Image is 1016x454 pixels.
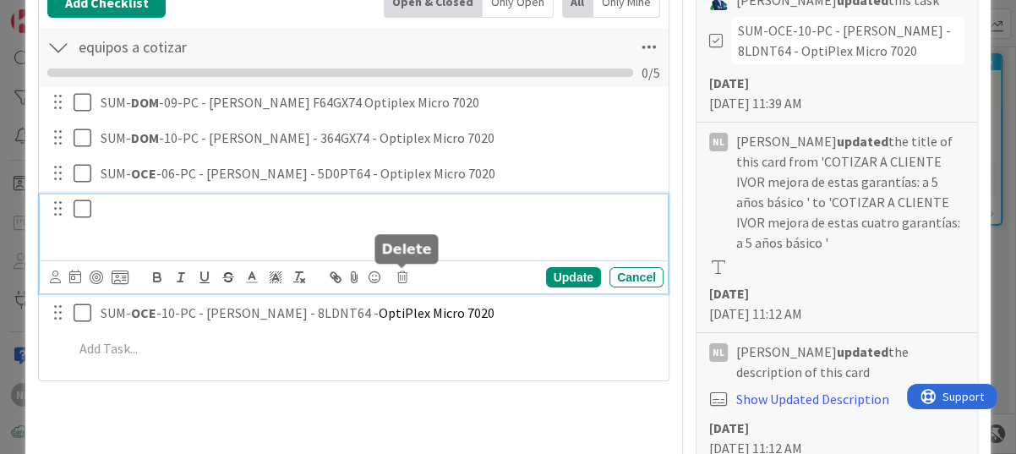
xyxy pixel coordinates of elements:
[131,304,156,321] strong: OCE
[546,267,601,287] div: Update
[378,304,494,321] span: OptiPlex Micro 7020
[709,285,749,302] b: [DATE]
[73,32,451,63] input: Add Checklist...
[736,131,964,253] span: [PERSON_NAME] the title of this card from 'COTIZAR A CLIENTE IVOR mejora de estas garantías: a 5 ...
[131,165,156,182] strong: OCE
[709,343,728,362] div: NL
[381,241,431,257] h5: Delete
[709,283,964,324] div: [DATE] 11:12 AM
[131,129,159,146] strong: DOM
[709,133,728,151] div: NL
[131,94,159,111] strong: DOM
[837,343,888,360] b: updated
[709,74,749,91] b: [DATE]
[101,304,657,323] p: SUM- -10-PC - [PERSON_NAME] - 8LDNT64 -
[837,133,888,150] b: updated
[709,419,749,436] b: [DATE]
[609,267,664,287] div: Cancel
[731,17,964,64] div: SUM-OCE-10-PC - [PERSON_NAME] - 8LDNT64 - OptiPlex Micro 7020
[101,93,657,112] p: SUM- -09-PC - [PERSON_NAME] F64GX74 Optiplex Micro 7020
[101,164,657,183] p: SUM- -06-PC - [PERSON_NAME] - 5D0PT64 - Optiplex Micro 7020
[709,73,964,113] div: [DATE] 11:39 AM
[101,129,657,148] p: SUM- -10-PC - [PERSON_NAME] - 364GX74 - Optiplex Micro 7020
[736,391,889,408] a: Show Updated Description
[736,342,964,382] span: [PERSON_NAME] the description of this card
[36,3,77,23] span: Support
[642,63,660,83] span: 0 / 5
